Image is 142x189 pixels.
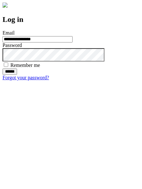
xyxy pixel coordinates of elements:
label: Remember me [10,62,40,68]
a: Forgot your password? [3,75,49,80]
label: Password [3,42,22,48]
h2: Log in [3,15,139,24]
label: Email [3,30,15,36]
img: logo-4e3dc11c47720685a147b03b5a06dd966a58ff35d612b21f08c02c0306f2b779.png [3,3,8,8]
